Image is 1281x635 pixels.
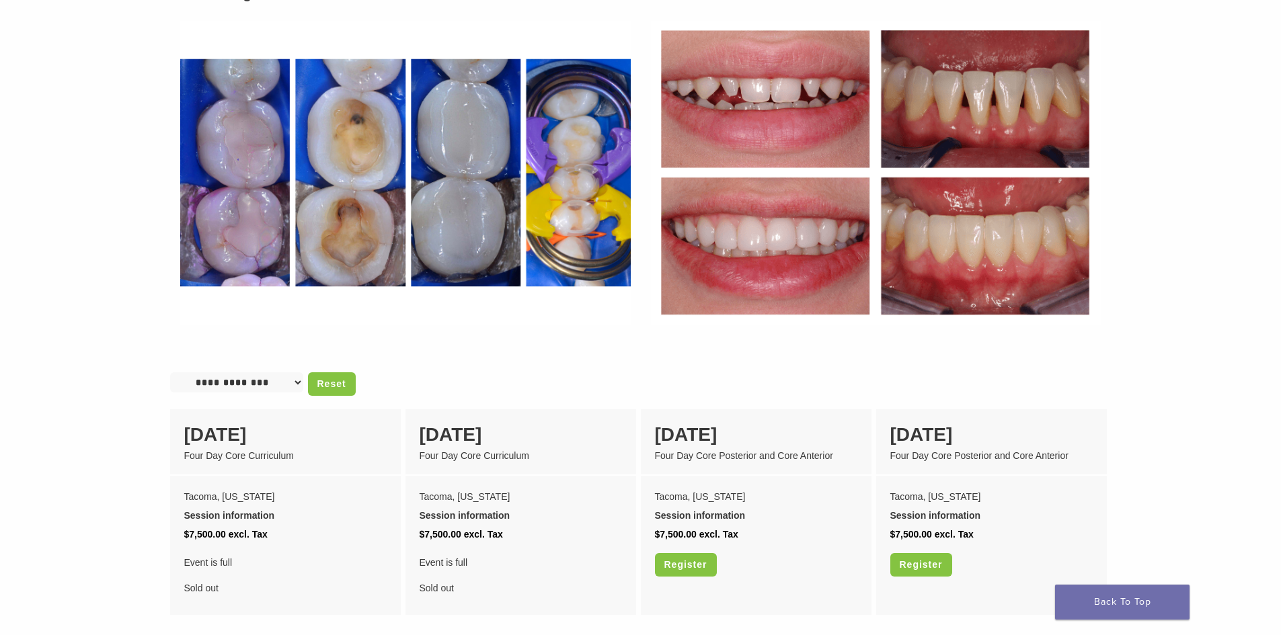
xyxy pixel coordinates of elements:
[420,553,622,597] div: Sold out
[890,487,1093,506] div: Tacoma, [US_STATE]
[184,449,387,463] div: Four Day Core Curriculum
[890,421,1093,449] div: [DATE]
[420,553,622,572] span: Event is full
[308,372,356,396] a: Reset
[655,553,717,577] a: Register
[655,529,697,540] span: $7,500.00
[935,529,974,540] span: excl. Tax
[1055,585,1190,620] a: Back To Top
[184,553,387,572] span: Event is full
[655,506,857,525] div: Session information
[420,529,461,540] span: $7,500.00
[229,529,268,540] span: excl. Tax
[420,421,622,449] div: [DATE]
[655,421,857,449] div: [DATE]
[890,506,1093,525] div: Session information
[184,421,387,449] div: [DATE]
[420,506,622,525] div: Session information
[184,553,387,597] div: Sold out
[655,449,857,463] div: Four Day Core Posterior and Core Anterior
[890,553,952,577] a: Register
[655,487,857,506] div: Tacoma, [US_STATE]
[464,529,503,540] span: excl. Tax
[184,487,387,506] div: Tacoma, [US_STATE]
[420,449,622,463] div: Four Day Core Curriculum
[184,506,387,525] div: Session information
[420,487,622,506] div: Tacoma, [US_STATE]
[890,529,932,540] span: $7,500.00
[699,529,738,540] span: excl. Tax
[890,449,1093,463] div: Four Day Core Posterior and Core Anterior
[184,529,226,540] span: $7,500.00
